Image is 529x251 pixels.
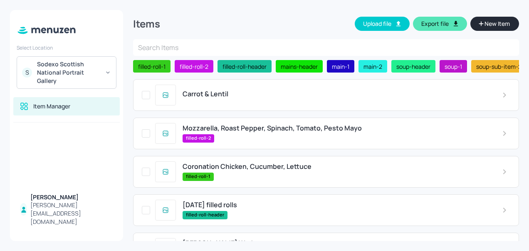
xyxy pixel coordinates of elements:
span: filled-roll-header [219,62,270,71]
div: filled-roll-header [218,60,272,73]
input: Search Items [133,39,519,56]
div: [PERSON_NAME] [30,193,113,201]
span: main-1 [329,62,353,71]
span: [PERSON_NAME] Wedges [183,239,265,247]
div: Items [133,17,160,30]
span: Coronation Chicken, Cucumber, Lettuce [183,163,311,171]
span: [DATE] filled rolls [183,201,237,209]
span: soup-sub-item-2 [473,62,525,71]
div: Sodexo Scottish National Portrait Gallery [37,60,100,85]
div: filled-roll-2 [175,60,213,73]
div: [PERSON_NAME][EMAIL_ADDRESS][DOMAIN_NAME] [30,201,113,226]
span: filled-roll-2 [183,135,214,142]
span: mains-header [277,62,321,71]
button: Upload file [355,17,410,31]
div: mains-header [276,60,323,73]
span: filled-roll-1 [183,173,214,180]
div: main-1 [327,60,354,73]
div: soup-header [391,60,435,73]
div: Select Location [17,44,116,51]
span: main-2 [360,62,386,71]
span: soup-header [393,62,434,71]
span: filled-roll-1 [135,62,169,71]
div: main-2 [358,60,387,73]
div: S [22,68,32,78]
button: New Item [470,17,519,31]
div: soup-sub-item-2 [471,60,527,73]
span: New Item [484,19,511,28]
span: Carrot & Lentil [183,90,228,98]
div: Item Manager [33,102,70,110]
div: soup-1 [440,60,467,73]
span: filled-roll-header [183,211,227,218]
span: filled-roll-2 [176,62,212,71]
div: filled-roll-1 [133,60,171,73]
span: Mozzarella, Roast Pepper, Spinach, Tomato, Pesto Mayo [183,124,362,132]
span: soup-1 [441,62,465,71]
button: Export file [413,17,467,31]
